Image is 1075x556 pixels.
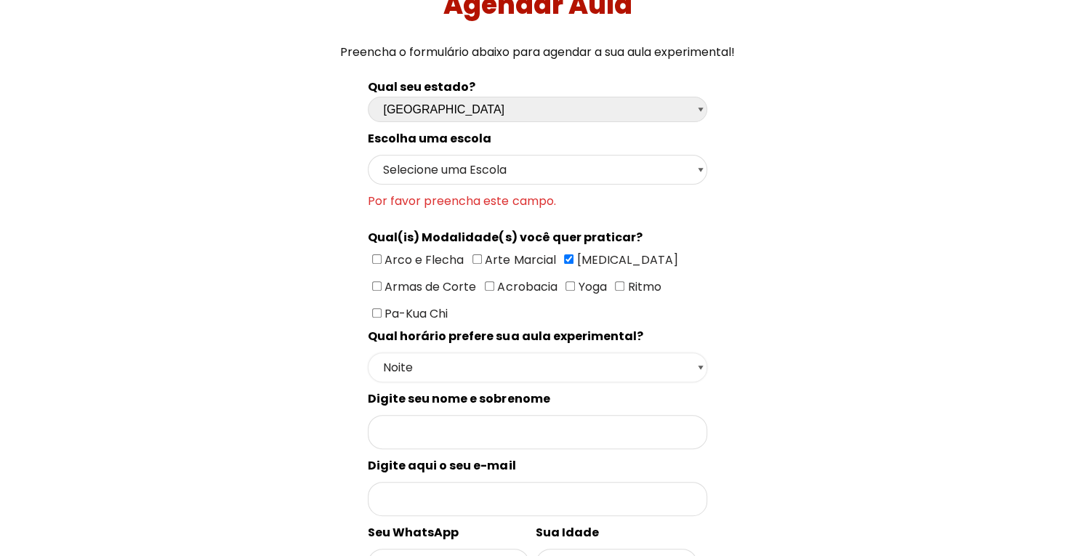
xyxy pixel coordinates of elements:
[382,305,448,322] span: Pa-Kua Chi
[368,78,475,95] b: Qual seu estado?
[368,390,549,407] spam: Digite seu nome e sobrenome
[372,254,382,264] input: Arco e Flecha
[494,278,557,295] span: Acrobacia
[485,281,494,291] input: Acrobacia
[368,457,515,474] spam: Digite aqui o seu e-mail
[368,524,459,541] spam: Seu WhatsApp
[565,281,575,291] input: Yoga
[472,254,482,264] input: Arte Marcial
[6,42,1070,62] p: Preencha o formulário abaixo para agendar a sua aula experimental!
[573,251,677,268] span: [MEDICAL_DATA]
[372,281,382,291] input: Armas de Corte
[615,281,624,291] input: Ritmo
[624,278,661,295] span: Ritmo
[382,251,464,268] span: Arco e Flecha
[536,524,599,541] spam: Sua Idade
[368,192,706,210] span: Por favor preencha este campo.
[368,328,643,345] spam: Qual horário prefere sua aula experimental?
[482,251,555,268] span: Arte Marcial
[382,278,476,295] span: Armas de Corte
[368,130,491,147] spam: Escolha uma escola
[575,278,606,295] span: Yoga
[372,308,382,318] input: Pa-Kua Chi
[368,229,642,246] spam: Qual(is) Modalidade(s) você quer praticar?
[564,254,573,264] input: [MEDICAL_DATA]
